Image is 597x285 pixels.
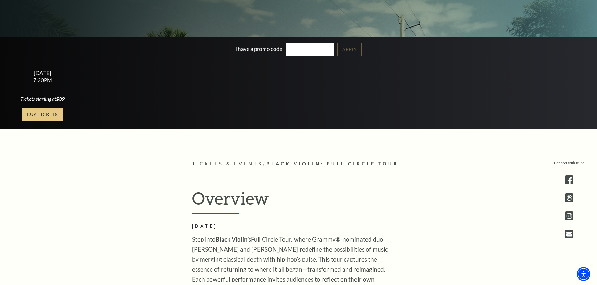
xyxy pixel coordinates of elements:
a: Buy Tickets [22,108,63,121]
p: / [192,160,405,168]
span: Tickets & Events [192,161,263,166]
label: I have a promo code [235,46,282,52]
a: Open this option - open in a new tab [565,230,573,238]
div: [DATE] [8,70,78,76]
span: Black Violin: Full Circle Tour [266,161,399,166]
a: threads.com - open in a new tab [565,193,573,202]
a: facebook - open in a new tab [565,175,573,184]
p: Connect with us on [554,160,584,166]
div: Accessibility Menu [577,267,590,281]
h2: [DATE] [192,222,396,230]
div: Tickets starting at [8,95,78,102]
div: 7:30PM [8,78,78,83]
h2: Overview [192,188,405,214]
span: $39 [56,96,65,102]
a: instagram - open in a new tab [565,211,573,220]
strong: Black Violin’s [216,236,251,243]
